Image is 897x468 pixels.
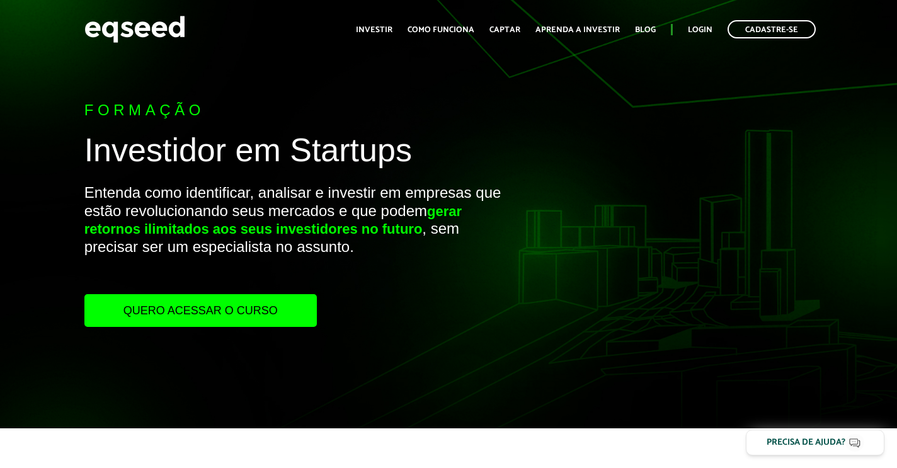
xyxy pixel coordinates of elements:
p: Entenda como identificar, analisar e investir em empresas que estão revolucionando seus mercados ... [84,184,514,294]
img: EqSeed [84,13,185,46]
a: Captar [489,26,520,34]
a: Quero acessar o curso [84,294,317,327]
a: Login [688,26,712,34]
h1: Investidor em Startups [84,132,514,174]
a: Investir [356,26,392,34]
p: Formação [84,101,514,120]
a: Cadastre-se [728,20,816,38]
a: Como funciona [408,26,474,34]
a: Aprenda a investir [535,26,620,34]
a: Blog [635,26,656,34]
